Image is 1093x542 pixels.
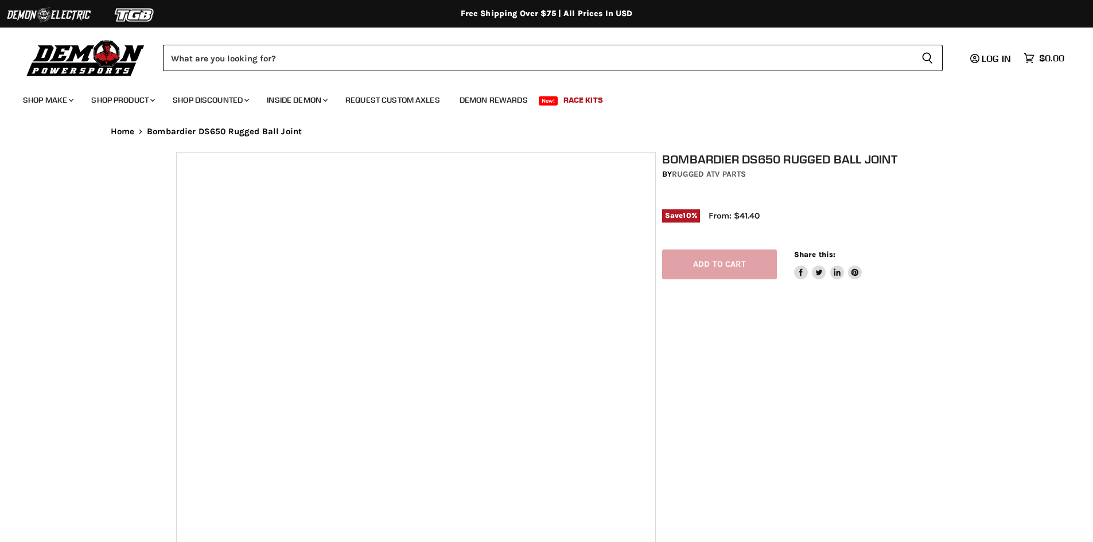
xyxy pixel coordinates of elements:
h1: Bombardier DS650 Rugged Ball Joint [662,152,924,166]
span: Share this: [794,250,835,259]
a: Shop Product [83,88,162,112]
a: Race Kits [555,88,612,112]
nav: Breadcrumbs [88,127,1006,137]
div: by [662,168,924,181]
input: Search [163,45,912,71]
aside: Share this: [794,249,862,280]
img: Demon Electric Logo 2 [6,4,92,26]
span: Save % [662,209,700,222]
span: $0.00 [1039,53,1064,64]
button: Search [912,45,943,71]
ul: Main menu [14,84,1061,112]
span: New! [539,96,558,106]
a: Demon Rewards [451,88,536,112]
form: Product [163,45,943,71]
a: Request Custom Axles [337,88,449,112]
a: Shop Make [14,88,80,112]
a: Log in [965,53,1018,64]
a: Home [111,127,135,137]
img: Demon Powersports [23,37,149,78]
span: 10 [683,211,691,220]
a: Inside Demon [258,88,334,112]
a: Shop Discounted [164,88,256,112]
div: Free Shipping Over $75 | All Prices In USD [88,9,1006,19]
span: Bombardier DS650 Rugged Ball Joint [147,127,302,137]
span: Log in [982,53,1011,64]
a: Rugged ATV Parts [672,169,746,179]
img: TGB Logo 2 [92,4,178,26]
a: $0.00 [1018,50,1070,67]
span: From: $41.40 [709,210,760,221]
